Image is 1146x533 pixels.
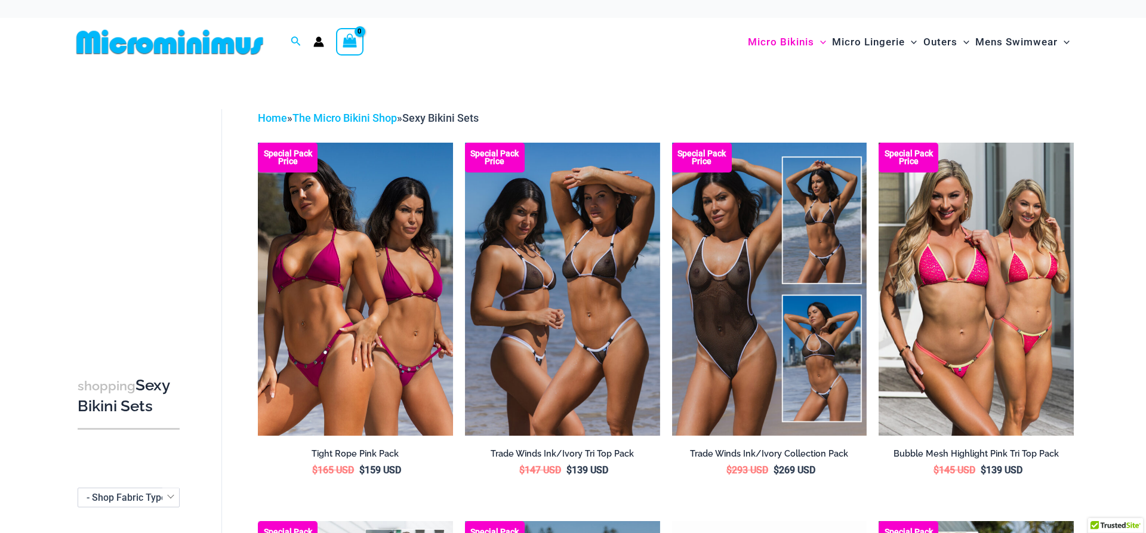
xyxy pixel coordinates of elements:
b: Special Pack Price [258,150,318,165]
nav: Site Navigation [743,22,1074,62]
a: Top Bum Pack Top Bum Pack bTop Bum Pack b [465,143,660,435]
span: $ [934,464,939,476]
span: » » [258,112,479,124]
a: Trade Winds Ink/Ivory Collection Pack [672,448,867,464]
span: $ [312,464,318,476]
span: Menu Toggle [905,27,917,57]
span: Micro Bikinis [748,27,814,57]
a: OutersMenu ToggleMenu Toggle [920,24,972,60]
span: $ [774,464,779,476]
h2: Trade Winds Ink/Ivory Tri Top Pack [465,448,660,460]
a: Micro LingerieMenu ToggleMenu Toggle [829,24,920,60]
img: Tri Top Pack F [879,143,1074,435]
h3: Sexy Bikini Sets [78,375,180,417]
a: Tri Top Pack F Tri Top Pack BTri Top Pack B [879,143,1074,435]
a: The Micro Bikini Shop [292,112,397,124]
span: Menu Toggle [1058,27,1070,57]
a: Home [258,112,287,124]
span: Menu Toggle [814,27,826,57]
img: Top Bum Pack [465,143,660,435]
a: Bubble Mesh Highlight Pink Tri Top Pack [879,448,1074,464]
span: $ [566,464,572,476]
span: Outers [923,27,957,57]
a: Mens SwimwearMenu ToggleMenu Toggle [972,24,1073,60]
a: Micro BikinisMenu ToggleMenu Toggle [745,24,829,60]
bdi: 145 USD [934,464,975,476]
h2: Bubble Mesh Highlight Pink Tri Top Pack [879,448,1074,460]
bdi: 165 USD [312,464,354,476]
span: $ [359,464,365,476]
span: - Shop Fabric Type [87,492,167,503]
span: - Shop Fabric Type [78,488,179,507]
span: $ [519,464,525,476]
img: Collection Pack [672,143,867,435]
a: Collection Pack F Collection Pack B (3)Collection Pack B (3) [258,143,453,435]
a: View Shopping Cart, empty [336,28,363,56]
span: shopping [78,378,135,393]
a: Collection Pack Collection Pack b (1)Collection Pack b (1) [672,143,867,435]
bdi: 159 USD [359,464,401,476]
b: Special Pack Price [465,150,525,165]
h2: Trade Winds Ink/Ivory Collection Pack [672,448,867,460]
bdi: 147 USD [519,464,561,476]
span: $ [981,464,986,476]
a: Trade Winds Ink/Ivory Tri Top Pack [465,448,660,464]
span: Micro Lingerie [832,27,905,57]
bdi: 269 USD [774,464,815,476]
a: Search icon link [291,35,301,50]
img: MM SHOP LOGO FLAT [72,29,268,56]
span: Menu Toggle [957,27,969,57]
span: Mens Swimwear [975,27,1058,57]
b: Special Pack Price [879,150,938,165]
span: - Shop Fabric Type [78,488,180,507]
span: Sexy Bikini Sets [402,112,479,124]
img: Collection Pack F [258,143,453,435]
span: $ [726,464,732,476]
a: Tight Rope Pink Pack [258,448,453,464]
iframe: TrustedSite Certified [78,100,185,338]
b: Special Pack Price [672,150,732,165]
bdi: 139 USD [981,464,1022,476]
bdi: 139 USD [566,464,608,476]
a: Account icon link [313,36,324,47]
h2: Tight Rope Pink Pack [258,448,453,460]
bdi: 293 USD [726,464,768,476]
